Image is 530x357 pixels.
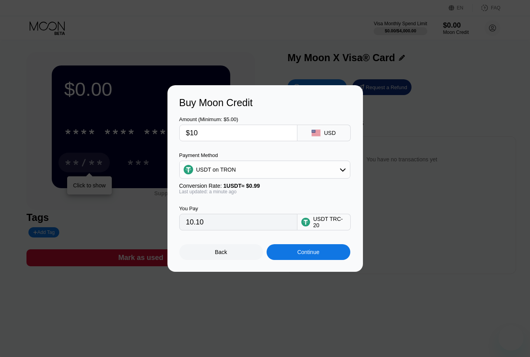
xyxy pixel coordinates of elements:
div: USD [324,130,336,136]
div: Back [215,249,227,255]
div: Conversion Rate: [179,183,350,189]
input: $0.00 [186,125,291,141]
div: USDT TRC-20 [313,216,346,228]
div: Amount (Minimum: $5.00) [179,116,297,122]
div: Continue [267,244,350,260]
div: USDT on TRON [180,162,350,178]
iframe: Button to launch messaging window [498,325,524,351]
div: Payment Method [179,152,350,158]
div: Back [179,244,263,260]
div: Last updated: a minute ago [179,189,350,194]
div: Continue [297,249,320,255]
span: 1 USDT ≈ $0.99 [224,183,260,189]
div: USDT on TRON [196,166,236,173]
div: Buy Moon Credit [179,97,351,108]
div: You Pay [179,206,297,211]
